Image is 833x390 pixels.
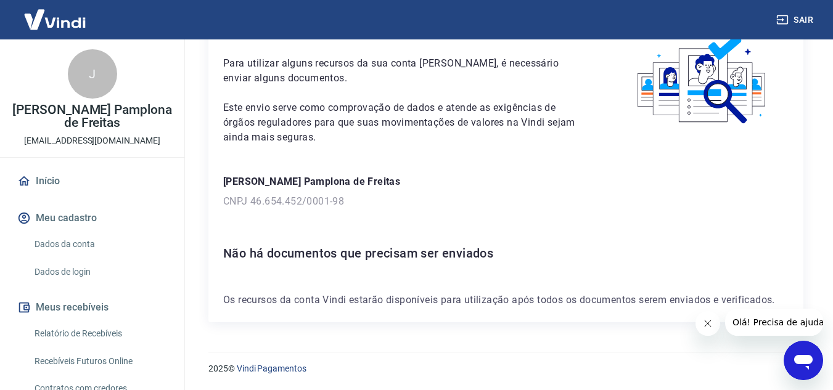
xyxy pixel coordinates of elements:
[30,321,170,346] a: Relatório de Recebíveis
[30,259,170,285] a: Dados de login
[237,364,306,373] a: Vindi Pagamentos
[7,9,104,18] span: Olá! Precisa de ajuda?
[15,205,170,232] button: Meu cadastro
[10,104,174,129] p: [PERSON_NAME] Pamplona de Freitas
[30,349,170,374] a: Recebíveis Futuros Online
[696,311,720,336] iframe: Fechar mensagem
[617,31,789,128] img: waiting_documents.41d9841a9773e5fdf392cede4d13b617.svg
[223,194,789,209] p: CNPJ 46.654.452/0001-98
[223,174,789,189] p: [PERSON_NAME] Pamplona de Freitas
[784,341,823,380] iframe: Botão para abrir a janela de mensagens
[774,9,818,31] button: Sair
[208,362,803,375] p: 2025 ©
[15,294,170,321] button: Meus recebíveis
[24,134,160,147] p: [EMAIL_ADDRESS][DOMAIN_NAME]
[15,168,170,195] a: Início
[30,232,170,257] a: Dados da conta
[223,100,587,145] p: Este envio serve como comprovação de dados e atende as exigências de órgãos reguladores para que ...
[223,56,587,86] p: Para utilizar alguns recursos da sua conta [PERSON_NAME], é necessário enviar alguns documentos.
[68,49,117,99] div: J
[725,309,823,336] iframe: Mensagem da empresa
[223,293,789,307] p: Os recursos da conta Vindi estarão disponíveis para utilização após todos os documentos serem env...
[15,1,95,38] img: Vindi
[223,243,789,263] h6: Não há documentos que precisam ser enviados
